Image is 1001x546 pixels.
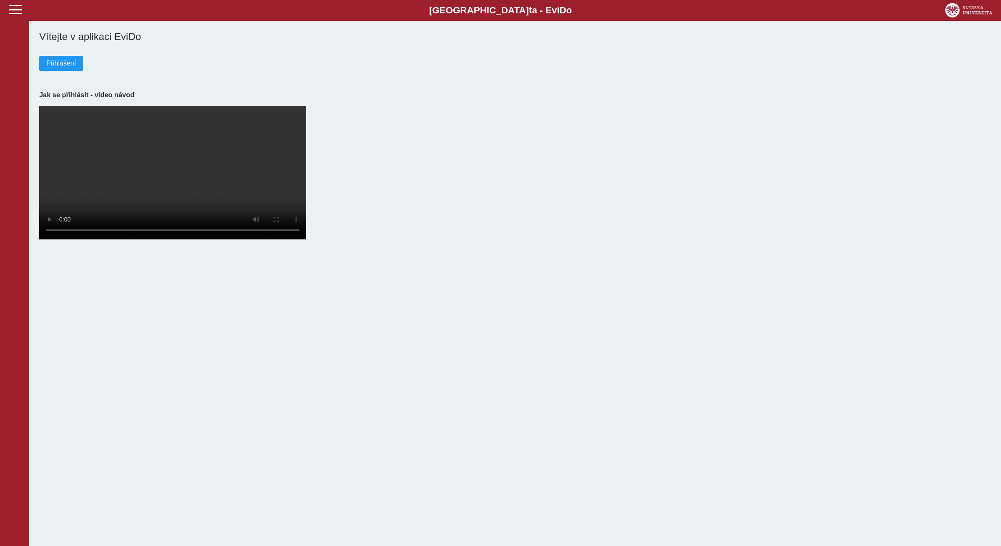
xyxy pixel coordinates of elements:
[945,3,992,18] img: logo_web_su.png
[529,5,532,15] span: t
[39,31,991,43] h1: Vítejte v aplikaci EviDo
[559,5,566,15] span: D
[46,60,76,67] span: Přihlášení
[39,106,306,239] video: Your browser does not support the video tag.
[39,91,991,99] h3: Jak se přihlásit - video návod
[566,5,572,15] span: o
[25,5,976,16] b: [GEOGRAPHIC_DATA] a - Evi
[39,56,83,71] button: Přihlášení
